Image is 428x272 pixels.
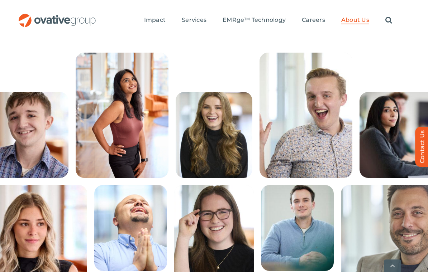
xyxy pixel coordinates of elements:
[144,16,166,24] a: Impact
[260,53,352,178] img: People – Collage McCrossen
[223,16,286,24] a: EMRge™ Technology
[302,16,325,24] a: Careers
[182,16,206,24] a: Services
[261,185,334,271] img: People – Collage Casey
[144,9,392,32] nav: Menu
[385,16,392,24] a: Search
[76,53,168,178] img: 240613_Ovative Group_Portrait14945 (1)
[18,13,96,20] a: OG_Full_horizontal_RGB
[176,92,253,178] img: People – Collage Lauren
[341,16,369,24] a: About Us
[94,185,167,271] img: People – Collage Roman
